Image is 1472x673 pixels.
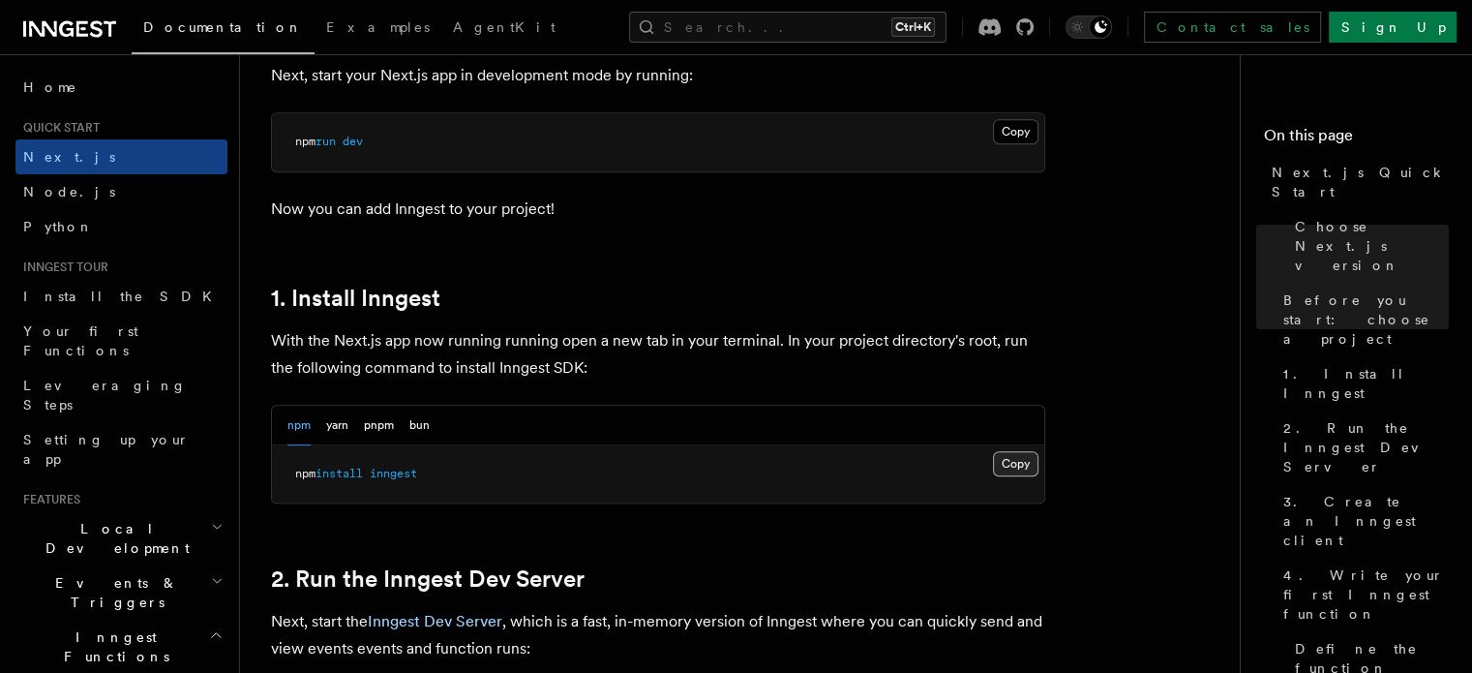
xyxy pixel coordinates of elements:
span: install [315,467,363,480]
a: 2. Run the Inngest Dev Server [271,566,585,593]
span: 2. Run the Inngest Dev Server [1283,418,1449,476]
span: Events & Triggers [15,573,211,612]
span: dev [343,135,363,148]
a: Before you start: choose a project [1276,283,1449,356]
span: 1. Install Inngest [1283,364,1449,403]
button: pnpm [364,406,394,445]
p: Next, start your Next.js app in development mode by running: [271,62,1045,89]
a: Contact sales [1144,12,1321,43]
span: Examples [326,19,430,35]
a: Inngest Dev Server [368,612,502,630]
span: Your first Functions [23,323,138,358]
span: Documentation [143,19,303,35]
span: Features [15,492,80,507]
span: Inngest tour [15,260,108,275]
a: Choose Next.js version [1287,209,1449,283]
a: Next.js [15,139,227,174]
a: Setting up your app [15,422,227,476]
span: Quick start [15,120,100,136]
button: npm [287,406,311,445]
span: Choose Next.js version [1295,217,1449,275]
a: Install the SDK [15,279,227,314]
span: Inngest Functions [15,627,209,666]
button: bun [409,406,430,445]
a: Node.js [15,174,227,209]
span: 4. Write your first Inngest function [1283,566,1449,624]
button: Toggle dark mode [1066,15,1112,39]
a: 4. Write your first Inngest function [1276,558,1449,631]
span: Leveraging Steps [23,378,187,413]
button: Local Development [15,511,227,566]
a: AgentKit [441,6,567,52]
span: Local Development [15,519,211,558]
button: Copy [993,119,1038,144]
span: Python [23,219,94,234]
span: Next.js Quick Start [1272,163,1449,201]
p: With the Next.js app now running running open a new tab in your terminal. In your project directo... [271,327,1045,382]
a: 1. Install Inngest [1276,356,1449,411]
a: Documentation [132,6,315,54]
kbd: Ctrl+K [891,17,935,37]
span: npm [295,467,315,480]
a: Examples [315,6,441,52]
span: npm [295,135,315,148]
a: Next.js Quick Start [1264,155,1449,209]
span: Home [23,77,77,97]
p: Now you can add Inngest to your project! [271,196,1045,223]
span: inngest [370,467,417,480]
h4: On this page [1264,124,1449,155]
span: AgentKit [453,19,556,35]
button: Search...Ctrl+K [629,12,946,43]
button: yarn [326,406,348,445]
p: Next, start the , which is a fast, in-memory version of Inngest where you can quickly send and vi... [271,608,1045,662]
a: Your first Functions [15,314,227,368]
span: Next.js [23,149,115,165]
a: Leveraging Steps [15,368,227,422]
button: Events & Triggers [15,566,227,620]
span: 3. Create an Inngest client [1283,492,1449,550]
button: Copy [993,451,1038,476]
a: Sign Up [1329,12,1457,43]
a: 2. Run the Inngest Dev Server [1276,411,1449,484]
span: Node.js [23,184,115,199]
span: Before you start: choose a project [1283,291,1449,349]
span: run [315,135,336,148]
a: Python [15,209,227,244]
span: Setting up your app [23,432,190,467]
a: 3. Create an Inngest client [1276,484,1449,558]
a: 1. Install Inngest [271,285,440,312]
span: Install the SDK [23,289,224,304]
a: Home [15,70,227,105]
